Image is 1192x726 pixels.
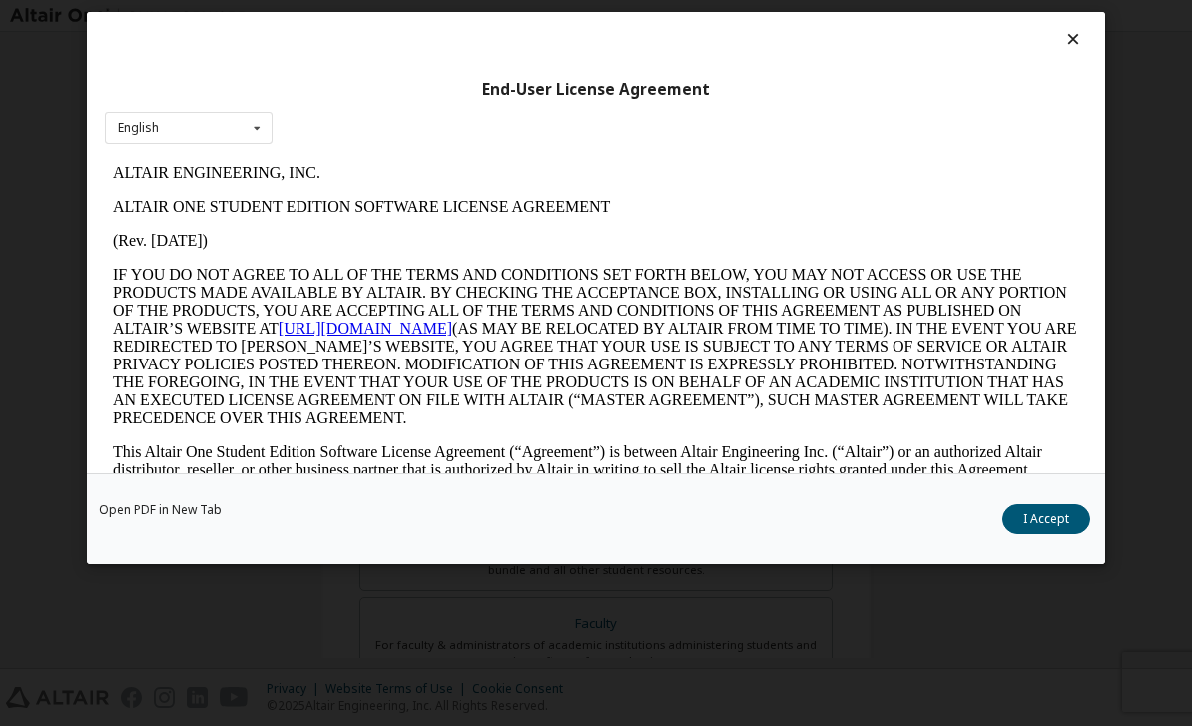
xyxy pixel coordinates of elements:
[99,504,222,516] a: Open PDF in New Tab
[1002,504,1090,534] button: I Accept
[105,80,1087,100] div: End-User License Agreement
[8,110,974,272] p: IF YOU DO NOT AGREE TO ALL OF THE TERMS AND CONDITIONS SET FORTH BELOW, YOU MAY NOT ACCESS OR USE...
[174,164,347,181] a: [URL][DOMAIN_NAME]
[118,122,159,134] div: English
[8,8,974,26] p: ALTAIR ENGINEERING, INC.
[8,42,974,60] p: ALTAIR ONE STUDENT EDITION SOFTWARE LICENSE AGREEMENT
[8,76,974,94] p: (Rev. [DATE])
[8,288,974,377] p: This Altair One Student Edition Software License Agreement (“Agreement”) is between Altair Engine...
